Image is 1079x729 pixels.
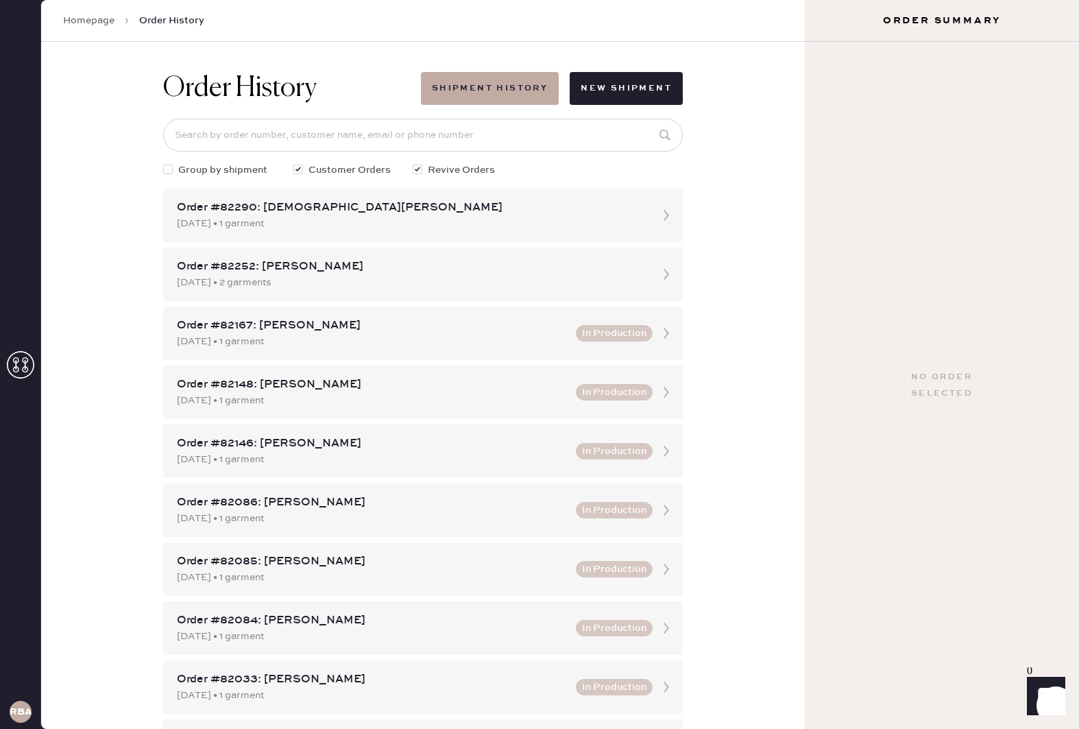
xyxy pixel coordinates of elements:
[177,435,568,452] div: Order #82146: [PERSON_NAME]
[10,707,32,717] h3: RBA
[63,14,114,27] a: Homepage
[177,553,568,570] div: Order #82085: [PERSON_NAME]
[177,494,568,511] div: Order #82086: [PERSON_NAME]
[163,119,683,152] input: Search by order number, customer name, email or phone number
[177,275,644,290] div: [DATE] • 2 garments
[177,216,644,231] div: [DATE] • 1 garment
[576,679,653,695] button: In Production
[139,14,204,27] span: Order History
[163,72,317,105] h1: Order History
[178,163,267,178] span: Group by shipment
[576,620,653,636] button: In Production
[428,163,495,178] span: Revive Orders
[576,325,653,342] button: In Production
[177,511,568,526] div: [DATE] • 1 garment
[576,384,653,401] button: In Production
[177,570,568,585] div: [DATE] • 1 garment
[177,318,568,334] div: Order #82167: [PERSON_NAME]
[308,163,391,178] span: Customer Orders
[421,72,559,105] button: Shipment History
[177,200,644,216] div: Order #82290: [DEMOGRAPHIC_DATA][PERSON_NAME]
[177,393,568,408] div: [DATE] • 1 garment
[805,14,1079,27] h3: Order Summary
[177,334,568,349] div: [DATE] • 1 garment
[1014,667,1073,726] iframe: Front Chat
[177,452,568,467] div: [DATE] • 1 garment
[911,369,973,402] div: No order selected
[570,72,683,105] button: New Shipment
[576,561,653,577] button: In Production
[177,612,568,629] div: Order #82084: [PERSON_NAME]
[177,671,568,688] div: Order #82033: [PERSON_NAME]
[177,377,568,393] div: Order #82148: [PERSON_NAME]
[576,502,653,518] button: In Production
[177,688,568,703] div: [DATE] • 1 garment
[177,259,644,275] div: Order #82252: [PERSON_NAME]
[576,443,653,459] button: In Production
[177,629,568,644] div: [DATE] • 1 garment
